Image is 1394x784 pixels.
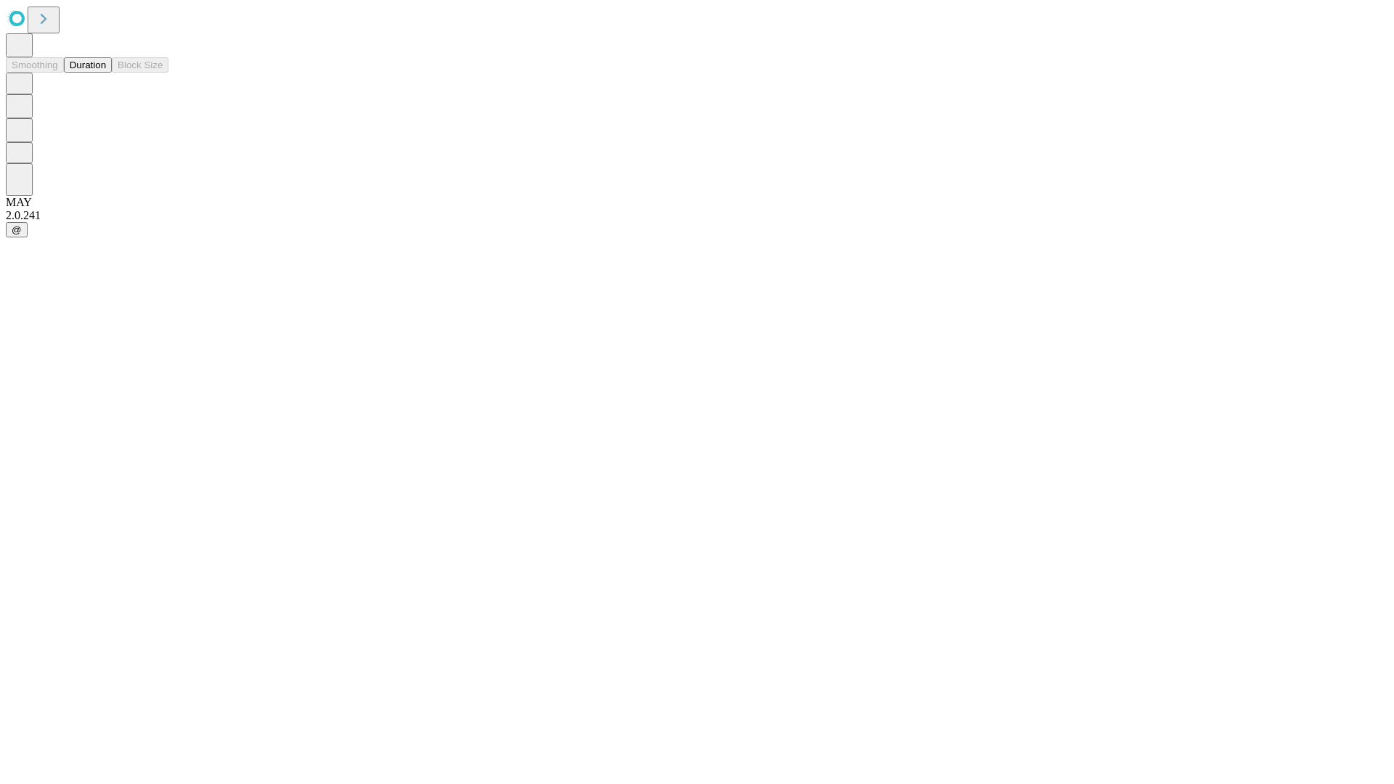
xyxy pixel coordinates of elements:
span: @ [12,224,22,235]
button: Duration [64,57,112,73]
button: Block Size [112,57,168,73]
div: 2.0.241 [6,209,1388,222]
button: @ [6,222,28,237]
div: MAY [6,196,1388,209]
button: Smoothing [6,57,64,73]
